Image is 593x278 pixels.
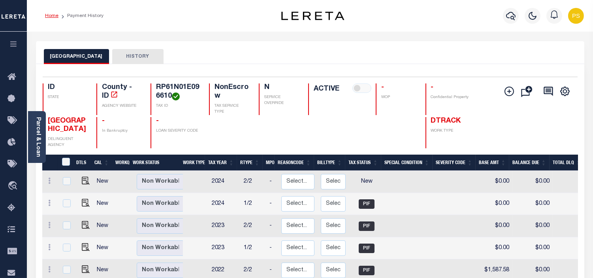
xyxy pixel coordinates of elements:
th: &nbsp;&nbsp;&nbsp;&nbsp;&nbsp;&nbsp;&nbsp;&nbsp;&nbsp;&nbsp; [42,155,57,171]
th: MPO [263,155,275,171]
th: Tax Status: activate to sort column ascending [345,155,381,171]
a: Home [45,13,58,18]
p: SERVICE OVERRIDE [264,95,299,106]
label: ACTIVE [314,83,339,95]
th: DTLS [73,155,91,171]
span: PIF [359,221,375,231]
td: New [94,171,115,193]
th: BillType: activate to sort column ascending [314,155,345,171]
p: Confidential Property [431,95,470,100]
th: Severity Code: activate to sort column ascending [433,155,476,171]
td: $0.00 [513,237,553,259]
h4: RP61N01E096610 [156,83,200,100]
span: - [431,84,434,91]
img: svg+xml;base64,PHN2ZyB4bWxucz0iaHR0cDovL3d3dy53My5vcmcvMjAwMC9zdmciIHBvaW50ZXItZXZlbnRzPSJub25lIi... [568,8,584,24]
th: Special Condition: activate to sort column ascending [381,155,433,171]
th: Base Amt: activate to sort column ascending [476,155,509,171]
td: New [349,171,384,193]
h4: County - ID [102,83,141,100]
span: - [102,117,105,125]
span: PIF [359,266,375,275]
p: TAX ID [156,103,200,109]
p: AGENCY WEBSITE [102,103,141,109]
th: RType: activate to sort column ascending [237,155,263,171]
td: - [266,237,278,259]
h4: NonEscrow [215,83,249,100]
span: DTRACK [431,117,461,125]
th: WorkQ [112,155,130,171]
td: 2/2 [241,171,266,193]
td: 2024 [209,193,241,215]
td: New [94,193,115,215]
th: Work Status [130,155,183,171]
th: Work Type [180,155,205,171]
th: Tax Year: activate to sort column ascending [205,155,237,171]
td: $0.00 [479,193,513,215]
td: $0.00 [479,215,513,237]
td: 2023 [209,215,241,237]
td: 1/2 [241,193,266,215]
td: $0.00 [479,237,513,259]
p: TAX SERVICE TYPE [215,103,249,115]
p: LOAN SEVERITY CODE [156,128,200,134]
td: - [266,171,278,193]
p: WORK TYPE [431,128,470,134]
td: 1/2 [241,237,266,259]
th: &nbsp; [57,155,73,171]
a: Parcel & Loan [35,117,41,157]
button: HISTORY [112,49,164,64]
th: Total DLQ: activate to sort column ascending [550,155,584,171]
span: - [156,117,159,125]
span: [GEOGRAPHIC_DATA] [48,117,87,133]
span: - [381,84,384,91]
td: $0.00 [479,171,513,193]
td: 2023 [209,237,241,259]
li: Payment History [58,12,104,19]
td: - [266,215,278,237]
td: New [94,237,115,259]
th: CAL: activate to sort column ascending [91,155,112,171]
p: In Bankruptcy [102,128,141,134]
td: $0.00 [513,193,553,215]
td: - [266,193,278,215]
p: STATE [48,95,87,100]
img: logo-dark.svg [281,11,345,20]
td: $0.00 [513,215,553,237]
span: PIF [359,199,375,209]
td: 2024 [209,171,241,193]
button: [GEOGRAPHIC_DATA] [44,49,109,64]
h4: ID [48,83,87,92]
td: $0.00 [513,171,553,193]
p: WOP [381,95,416,100]
span: PIF [359,244,375,253]
th: ReasonCode: activate to sort column ascending [275,155,314,171]
i: travel_explore [8,181,20,191]
h4: N [264,83,299,92]
td: 2/2 [241,215,266,237]
th: Balance Due: activate to sort column ascending [509,155,550,171]
td: New [94,215,115,237]
p: DELINQUENT AGENCY [48,136,87,148]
